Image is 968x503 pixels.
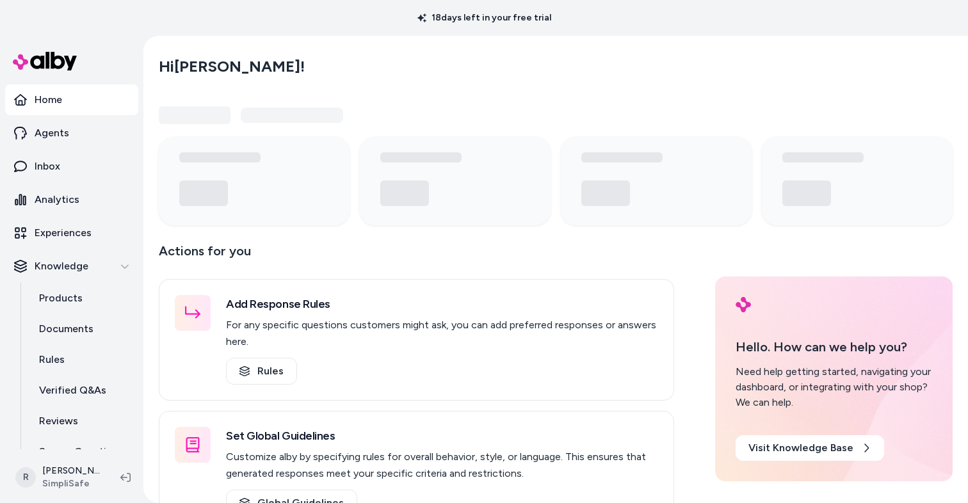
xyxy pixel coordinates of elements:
a: Visit Knowledge Base [736,435,884,461]
p: Analytics [35,192,79,207]
a: Home [5,84,138,115]
h3: Add Response Rules [226,295,658,313]
p: Reviews [39,413,78,429]
p: Products [39,291,83,306]
p: Home [35,92,62,108]
p: Rules [39,352,65,367]
a: Inbox [5,151,138,182]
a: Rules [26,344,138,375]
p: Experiences [35,225,92,241]
p: Customize alby by specifying rules for overall behavior, style, or language. This ensures that ge... [226,449,658,482]
span: R [15,467,36,488]
p: Survey Questions [39,444,124,459]
a: Survey Questions [26,436,138,467]
h2: Hi [PERSON_NAME] ! [159,57,305,76]
p: Verified Q&As [39,383,106,398]
a: Rules [226,358,297,385]
a: Experiences [5,218,138,248]
p: 18 days left in your free trial [410,12,559,24]
p: For any specific questions customers might ask, you can add preferred responses or answers here. [226,317,658,350]
h3: Set Global Guidelines [226,427,658,445]
a: Analytics [5,184,138,215]
button: Knowledge [5,251,138,282]
p: Knowledge [35,259,88,274]
div: Need help getting started, navigating your dashboard, or integrating with your shop? We can help. [736,364,932,410]
img: alby Logo [13,52,77,70]
span: SimpliSafe [42,477,100,490]
p: Hello. How can we help you? [736,337,932,356]
a: Agents [5,118,138,148]
a: Documents [26,314,138,344]
img: alby Logo [736,297,751,312]
p: Documents [39,321,93,337]
p: Agents [35,125,69,141]
button: R[PERSON_NAME]SimpliSafe [8,457,110,498]
p: Inbox [35,159,60,174]
p: Actions for you [159,241,674,271]
a: Verified Q&As [26,375,138,406]
p: [PERSON_NAME] [42,465,100,477]
a: Reviews [26,406,138,436]
a: Products [26,283,138,314]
